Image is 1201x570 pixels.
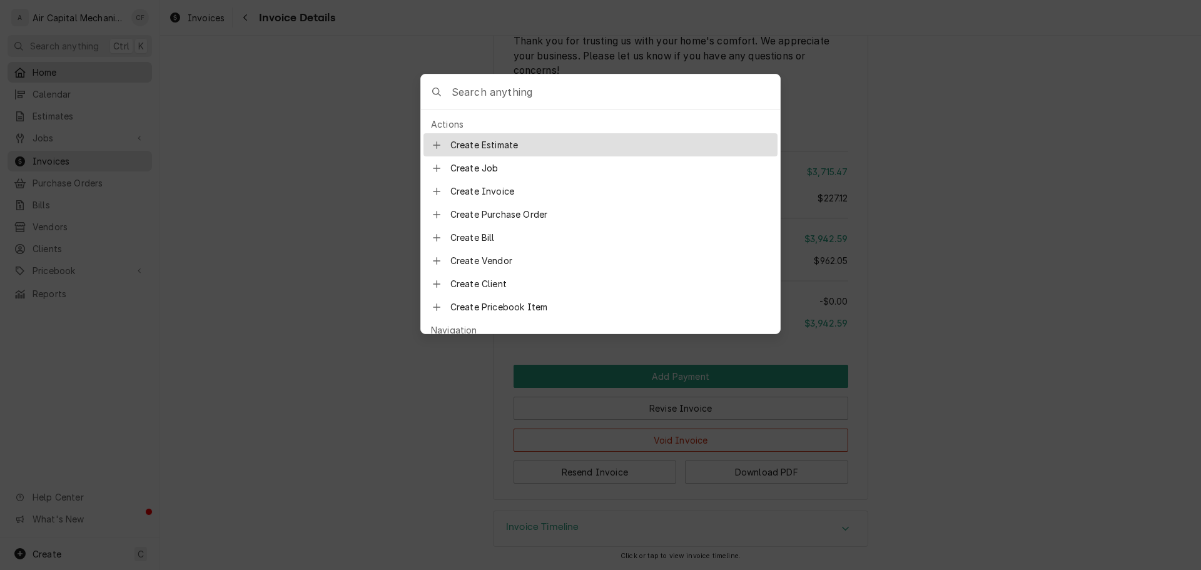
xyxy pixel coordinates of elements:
[423,115,778,133] div: Actions
[450,208,770,221] span: Create Purchase Order
[420,74,781,334] div: Global Command Menu
[450,254,770,267] span: Create Vendor
[450,138,770,151] span: Create Estimate
[423,115,778,524] div: Suggestions
[450,300,770,313] span: Create Pricebook Item
[450,161,770,175] span: Create Job
[450,277,770,290] span: Create Client
[423,321,778,339] div: Navigation
[450,185,770,198] span: Create Invoice
[452,74,780,109] input: Search anything
[450,231,770,244] span: Create Bill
